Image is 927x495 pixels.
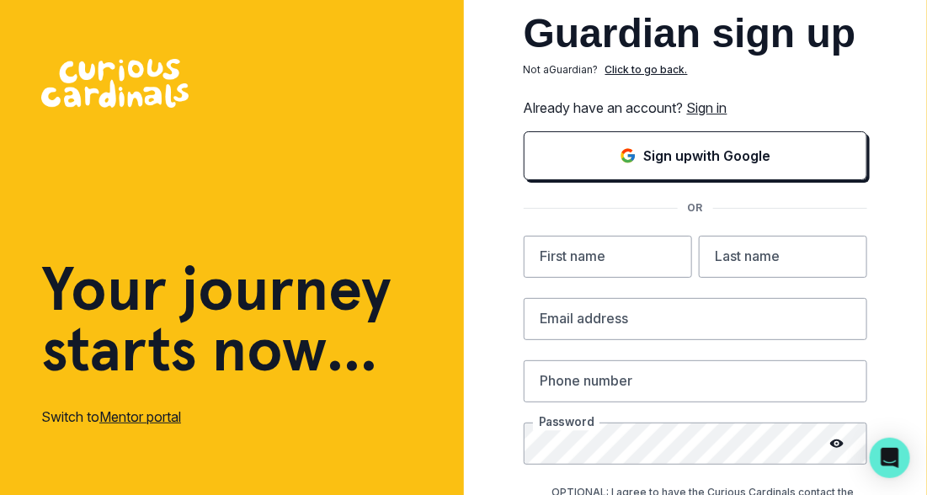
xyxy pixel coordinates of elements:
[99,408,181,425] a: Mentor portal
[870,438,910,478] div: Open Intercom Messenger
[524,13,867,54] h2: Guardian sign up
[524,62,599,77] p: Not a Guardian ?
[41,59,189,108] img: Curious Cardinals Logo
[605,62,688,77] p: Click to go back.
[41,258,392,380] h1: Your journey starts now...
[524,131,867,180] button: Sign in with Google (GSuite)
[643,146,770,166] p: Sign up with Google
[678,200,713,216] p: OR
[687,99,727,116] a: Sign in
[524,98,867,118] p: Already have an account?
[41,408,99,425] span: Switch to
